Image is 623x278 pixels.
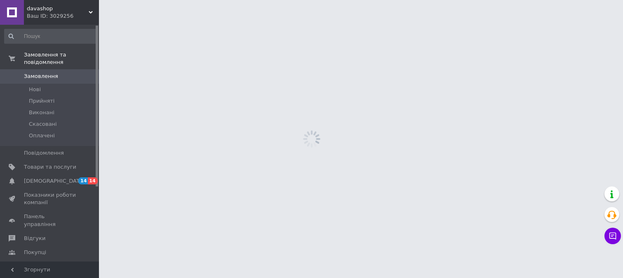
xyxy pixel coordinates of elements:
[29,97,54,105] span: Прийняті
[24,191,76,206] span: Показники роботи компанії
[29,86,41,93] span: Нові
[24,177,85,185] span: [DEMOGRAPHIC_DATA]
[24,213,76,228] span: Панель управління
[88,177,97,184] span: 14
[78,177,88,184] span: 14
[24,51,99,66] span: Замовлення та повідомлення
[604,228,621,244] button: Чат з покупцем
[4,29,97,44] input: Пошук
[29,120,57,128] span: Скасовані
[24,249,46,256] span: Покупці
[29,109,54,116] span: Виконані
[24,73,58,80] span: Замовлення
[27,5,89,12] span: davashop
[24,149,64,157] span: Повідомлення
[29,132,55,139] span: Оплачені
[24,163,76,171] span: Товари та послуги
[24,235,45,242] span: Відгуки
[27,12,99,20] div: Ваш ID: 3029256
